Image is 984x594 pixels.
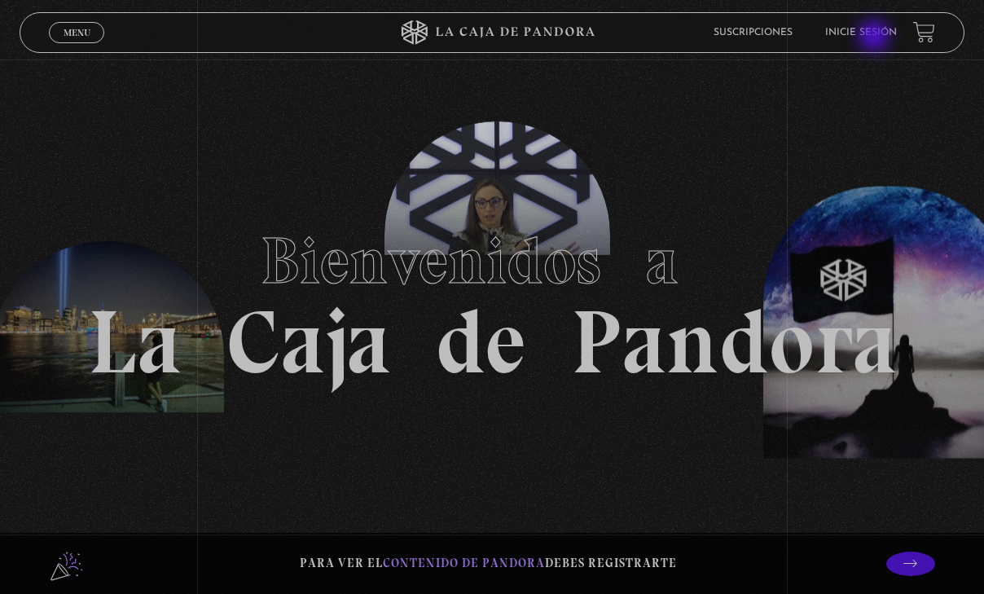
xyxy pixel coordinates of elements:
[825,28,897,37] a: Inicie sesión
[714,28,793,37] a: Suscripciones
[58,41,96,52] span: Cerrar
[261,222,723,300] span: Bienvenidos a
[383,556,545,570] span: contenido de Pandora
[300,552,677,574] p: Para ver el debes registrarte
[913,21,935,43] a: View your shopping cart
[64,28,90,37] span: Menu
[88,208,897,387] h1: La Caja de Pandora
